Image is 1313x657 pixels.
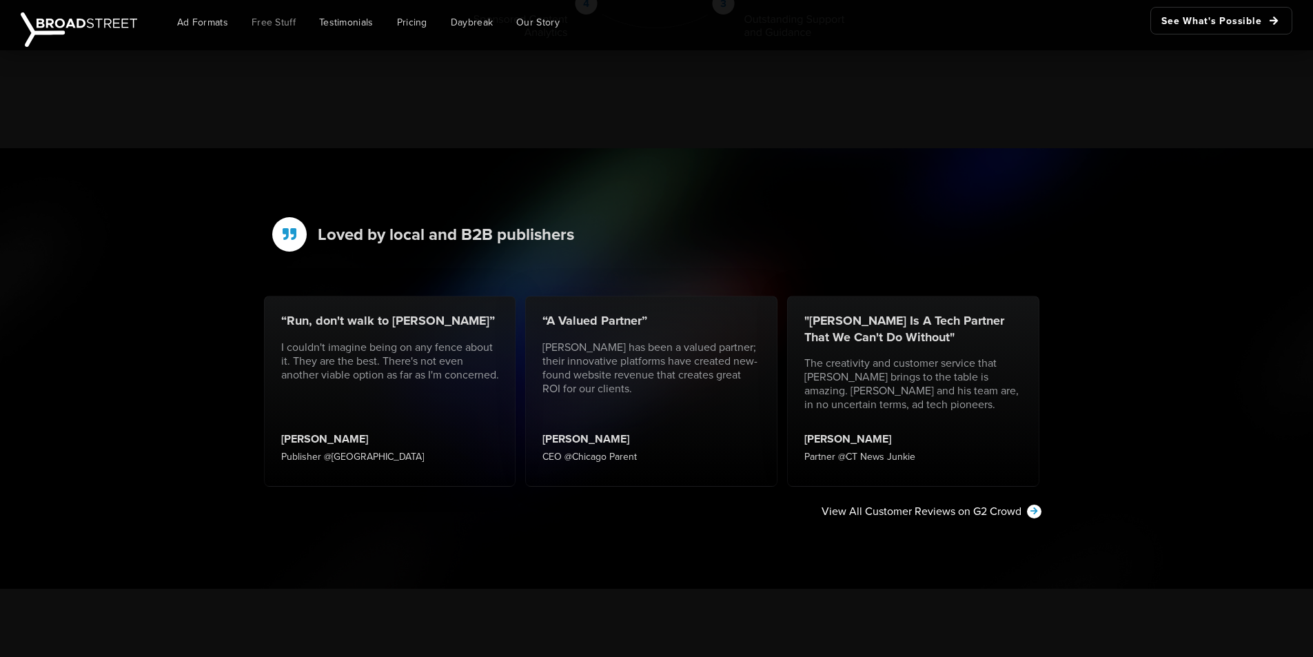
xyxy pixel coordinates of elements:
span: Daybreak [451,15,493,30]
h3: [PERSON_NAME] [804,431,915,447]
span: Testimonials [319,15,374,30]
a: See What's Possible [1150,7,1292,34]
img: Broadstreet | The Ad Manager for Small Publishers [21,12,137,47]
p: Publisher @[GEOGRAPHIC_DATA] [281,449,424,464]
a: Daybreak [440,7,503,38]
p: The creativity and customer service that [PERSON_NAME] brings to the table is amazing. [PERSON_NA... [804,356,1022,412]
p: [PERSON_NAME] has been a valued partner; their innovative platforms have created new-found websit... [542,341,760,396]
a: Testimonials [309,7,384,38]
a: Free Stuff [241,7,306,38]
a: Our Story [506,7,570,38]
p: CEO @Chicago Parent [542,449,637,464]
span: Free Stuff [252,15,296,30]
p: Partner @CT News Junkie [804,449,915,464]
span: Ad Formats [177,15,228,30]
h3: [PERSON_NAME] [542,431,637,447]
h3: [PERSON_NAME] [281,431,424,447]
a: Ad Formats [167,7,238,38]
h2: Loved by local and B2B publishers [272,217,1041,252]
h2: "[PERSON_NAME] Is A Tech Partner That We Can't Do Without" [804,313,1022,345]
span: Our Story [516,15,560,30]
p: I couldn't imagine being on any fence about it. They are the best. There's not even another viabl... [281,341,499,382]
h2: “A Valued Partner” [542,313,760,329]
span: Pricing [397,15,427,30]
a: Pricing [387,7,438,38]
a: View All Customer Reviews on G2 Crowd [813,503,1050,520]
h2: “Run, don't walk to [PERSON_NAME]” [281,313,499,329]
